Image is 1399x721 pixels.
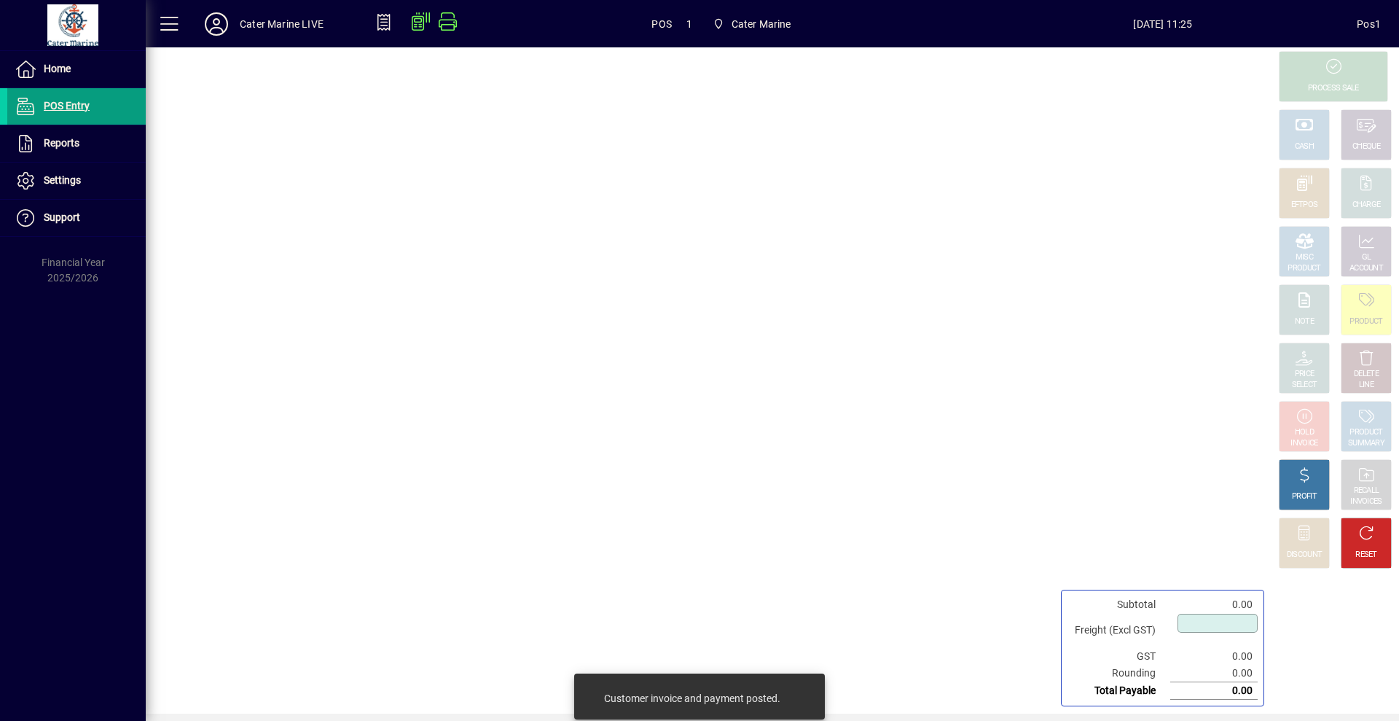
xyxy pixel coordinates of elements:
td: Total Payable [1067,682,1170,700]
span: POS [651,12,672,36]
div: ACCOUNT [1349,263,1383,274]
div: PROCESS SALE [1308,83,1359,94]
td: Subtotal [1067,596,1170,613]
div: SELECT [1292,380,1317,391]
div: CASH [1295,141,1314,152]
a: Home [7,51,146,87]
div: MISC [1296,252,1313,263]
a: Settings [7,163,146,199]
div: PRODUCT [1288,263,1320,274]
a: Support [7,200,146,236]
span: Home [44,63,71,74]
span: 1 [686,12,692,36]
td: 0.00 [1170,648,1258,665]
div: RESET [1355,550,1377,561]
div: SUMMARY [1348,438,1384,449]
div: LINE [1359,380,1373,391]
div: PRODUCT [1349,316,1382,327]
div: CHARGE [1352,200,1381,211]
div: DELETE [1354,369,1379,380]
span: Reports [44,137,79,149]
td: 0.00 [1170,665,1258,682]
div: GL [1362,252,1371,263]
td: GST [1067,648,1170,665]
div: RECALL [1354,486,1379,496]
span: Cater Marine [732,12,791,36]
div: Cater Marine LIVE [240,12,324,36]
div: PRICE [1295,369,1314,380]
button: Profile [193,11,240,37]
div: INVOICES [1350,496,1382,507]
div: EFTPOS [1291,200,1318,211]
div: Pos1 [1357,12,1381,36]
div: CHEQUE [1352,141,1380,152]
div: PROFIT [1292,491,1317,502]
td: Freight (Excl GST) [1067,613,1170,648]
span: Settings [44,174,81,186]
span: [DATE] 11:25 [969,12,1357,36]
span: Support [44,211,80,223]
span: POS Entry [44,100,90,112]
td: 0.00 [1170,596,1258,613]
div: PRODUCT [1349,427,1382,438]
div: NOTE [1295,316,1314,327]
td: 0.00 [1170,682,1258,700]
a: Reports [7,125,146,162]
span: Cater Marine [707,11,797,37]
div: HOLD [1295,427,1314,438]
div: DISCOUNT [1287,550,1322,561]
div: INVOICE [1290,438,1317,449]
div: Customer invoice and payment posted. [604,691,780,706]
td: Rounding [1067,665,1170,682]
